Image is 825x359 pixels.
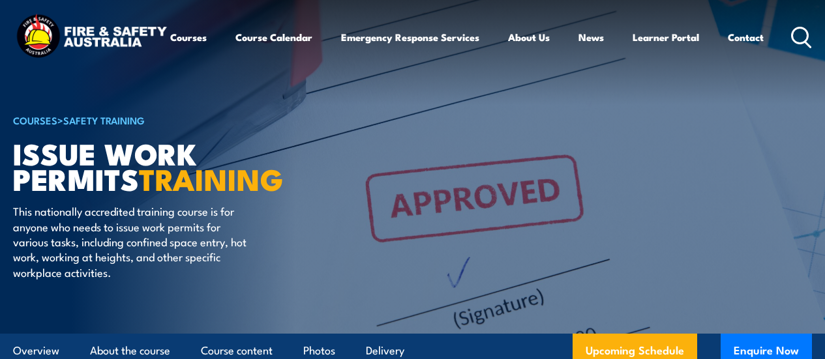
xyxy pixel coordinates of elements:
[13,113,57,127] a: COURSES
[13,112,335,128] h6: >
[508,22,550,53] a: About Us
[728,22,764,53] a: Contact
[578,22,604,53] a: News
[63,113,145,127] a: Safety Training
[235,22,312,53] a: Course Calendar
[13,140,335,191] h1: Issue Work Permits
[633,22,699,53] a: Learner Portal
[341,22,479,53] a: Emergency Response Services
[170,22,207,53] a: Courses
[139,156,284,201] strong: TRAINING
[13,203,251,280] p: This nationally accredited training course is for anyone who needs to issue work permits for vari...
